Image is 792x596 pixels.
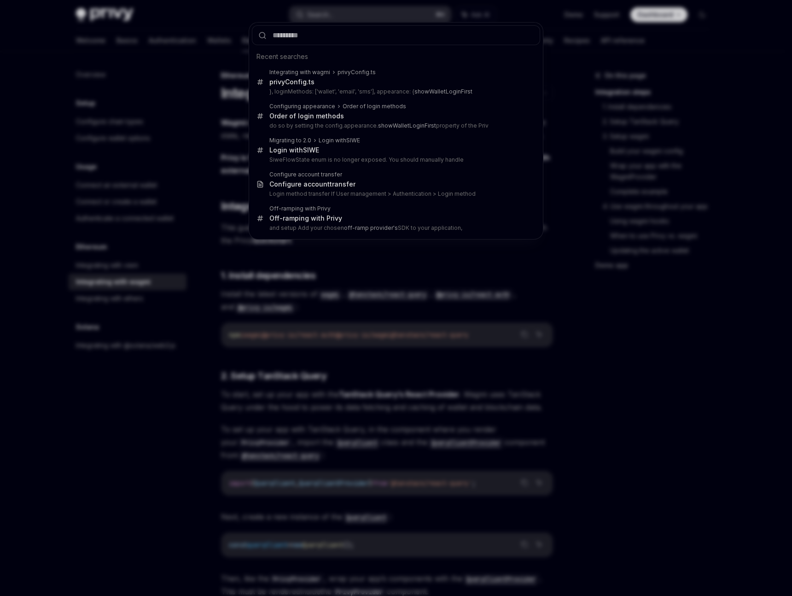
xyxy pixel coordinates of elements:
div: Login with [269,146,319,154]
b: transfer [330,180,355,188]
div: Configure account transfer [269,171,342,178]
b: showWalletLoginFirst [414,88,472,95]
div: Configuring appearance [269,103,335,110]
p: }, loginMethods: ['wallet', 'email', 'sms'], appearance: { [269,88,521,95]
span: Recent searches [256,52,308,61]
p: SiweFlowState enum is no longer exposed. You should manually handle [269,156,521,164]
div: Login with [319,137,360,144]
b: off-ramp provider's [344,224,398,231]
div: Integrating with wagmi [269,69,330,76]
div: privyConfig.ts [338,69,376,76]
div: Off-ramping with Privy [269,214,342,222]
div: Order of login methods [343,103,406,110]
p: and setup Add your chosen SDK to your application, [269,224,521,232]
b: SIWE [303,146,319,154]
div: Order of login methods [269,112,344,120]
div: Off-ramping with Privy [269,205,331,212]
p: Login method transfer If User management > Authentication > Login method [269,190,521,198]
div: privyConfig.ts [269,78,314,86]
div: Configure account [269,180,355,188]
b: SIWE [346,137,360,144]
div: Migrating to 2.0 [269,137,311,144]
b: showWalletLoginFirst [378,122,436,129]
p: do so by setting the config.appearance. property of the Priv [269,122,521,129]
